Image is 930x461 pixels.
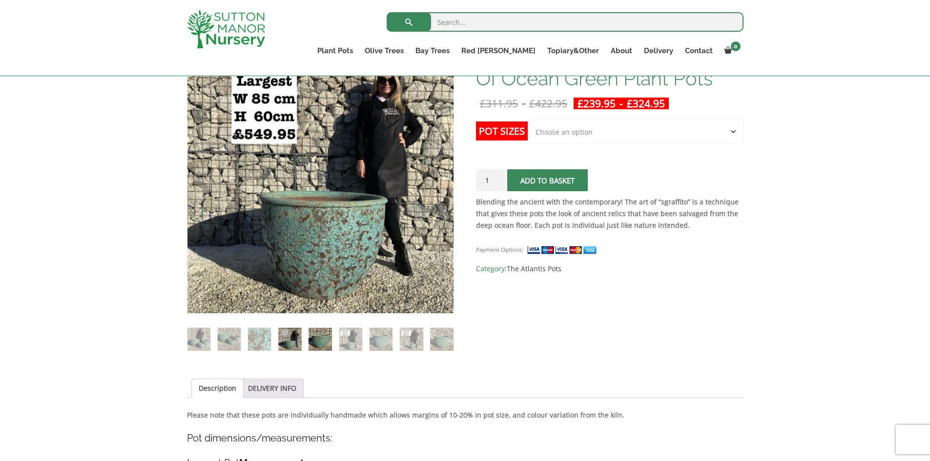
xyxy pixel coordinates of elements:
img: The Tam Coc Atlantis Shades Of Ocean Green Plant Pots - Image 3 [248,328,271,351]
bdi: 311.95 [480,97,518,110]
a: Olive Trees [359,44,410,58]
img: The Tam Coc Atlantis Shades Of Ocean Green Plant Pots - Image 6 [339,328,362,351]
img: The Tam Coc Atlantis Shades Of Ocean Green Plant Pots - Image 2 [218,328,241,351]
a: Bay Trees [410,44,455,58]
span: £ [529,97,535,110]
span: £ [480,97,486,110]
img: The Tam Coc Atlantis Shades Of Ocean Green Plant Pots - Image 7 [370,328,393,351]
a: Topiary&Other [541,44,605,58]
bdi: 239.95 [578,97,616,110]
a: The Atlantis Pots [507,264,561,273]
img: The Tam Coc Atlantis Shades Of Ocean Green Plant Pots - Image 5 [309,328,331,351]
a: About [605,44,638,58]
button: Add to basket [507,169,588,191]
a: Contact [679,44,719,58]
span: Category: [476,263,743,275]
h1: The Tam Coc Atlantis Shades Of Ocean Green Plant Pots [476,48,743,89]
img: The Tam Coc Atlantis Shades Of Ocean Green Plant Pots - Image 4 [278,328,301,351]
a: 0 [719,44,744,58]
small: Payment Options: [476,246,523,253]
img: The Tam Coc Atlantis Shades Of Ocean Green Plant Pots [187,328,210,351]
span: 0 [731,41,741,51]
input: Search... [387,12,744,32]
h4: Pot dimensions/measurements: [187,431,744,446]
ins: - [574,98,669,109]
input: Product quantity [476,169,505,191]
a: Delivery [638,44,679,58]
img: payment supported [527,245,600,255]
strong: Blending the ancient with the contemporary! The art of “sgraffito” is a technique that gives thes... [476,197,739,230]
strong: Please note that these pots are individually handmade which allows margins of 10-20% in pot size,... [187,410,624,420]
img: The Tam Coc Atlantis Shades Of Ocean Green Plant Pots - Image 8 [400,328,423,351]
img: The Tam Coc Atlantis Shades Of Ocean Green Plant Pots - Image 9 [430,328,453,351]
span: £ [578,97,583,110]
img: logo [187,10,265,48]
label: Pot Sizes [476,121,528,140]
span: £ [627,97,633,110]
del: - [476,98,571,109]
bdi: 422.95 [529,97,567,110]
a: Plant Pots [311,44,359,58]
a: Red [PERSON_NAME] [455,44,541,58]
a: DELIVERY INFO [248,379,296,398]
a: Description [199,379,236,398]
bdi: 324.95 [627,97,665,110]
